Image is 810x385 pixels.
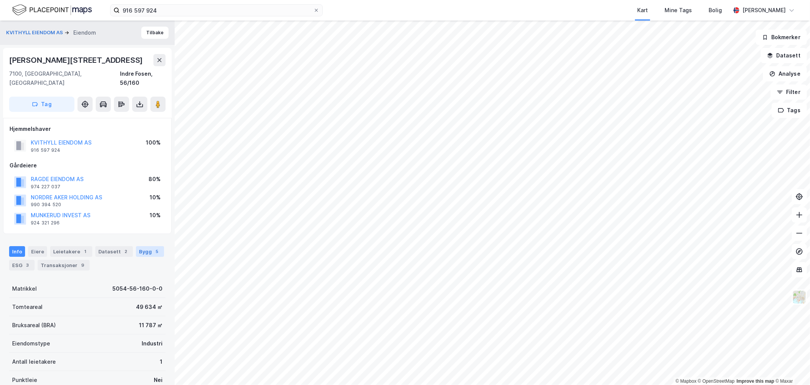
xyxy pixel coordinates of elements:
button: Bokmerker [756,30,807,45]
div: Tomteareal [12,302,43,312]
div: [PERSON_NAME] [742,6,786,15]
div: Hjemmelshaver [9,124,165,134]
div: Gårdeiere [9,161,165,170]
div: 5054-56-160-0-0 [112,284,163,293]
button: Tilbake [141,27,169,39]
div: 11 787 ㎡ [139,321,163,330]
div: Eiendom [73,28,96,37]
button: Datasett [761,48,807,63]
img: logo.f888ab2527a4732fd821a326f86c7f29.svg [12,3,92,17]
button: Tags [772,103,807,118]
div: Bolig [709,6,722,15]
div: 5 [153,248,161,255]
div: Bruksareal (BRA) [12,321,56,330]
div: 10% [150,211,161,220]
div: 1 [82,248,89,255]
div: Datasett [95,246,133,257]
a: Improve this map [737,379,774,384]
iframe: Chat Widget [772,348,810,385]
div: 10% [150,193,161,202]
div: 49 634 ㎡ [136,302,163,312]
button: Analyse [763,66,807,81]
button: Filter [771,84,807,100]
div: ESG [9,260,35,270]
div: 7100, [GEOGRAPHIC_DATA], [GEOGRAPHIC_DATA] [9,69,120,87]
a: OpenStreetMap [698,379,735,384]
div: Eiere [28,246,47,257]
input: Søk på adresse, matrikkel, gårdeiere, leietakere eller personer [120,5,313,16]
div: 9 [79,261,87,269]
div: Matrikkel [12,284,37,293]
div: 924 321 296 [31,220,60,226]
div: Antall leietakere [12,357,56,366]
div: 1 [160,357,163,366]
div: Leietakere [50,246,92,257]
div: Kart [637,6,648,15]
div: Punktleie [12,375,37,385]
div: 100% [146,138,161,147]
div: Eiendomstype [12,339,50,348]
div: [PERSON_NAME][STREET_ADDRESS] [9,54,144,66]
button: KVITHYLL EIENDOM AS [6,29,65,37]
div: Kontrollprogram for chat [772,348,810,385]
div: 2 [122,248,130,255]
div: Transaksjoner [38,260,90,270]
div: 3 [24,261,32,269]
div: 916 597 924 [31,147,60,153]
button: Tag [9,97,74,112]
div: 974 227 037 [31,184,60,190]
div: Indre Fosen, 56/160 [120,69,166,87]
div: Nei [154,375,163,385]
div: Mine Tags [665,6,692,15]
a: Mapbox [676,379,696,384]
img: Z [792,290,807,304]
div: 80% [148,175,161,184]
div: 990 394 520 [31,202,61,208]
div: Info [9,246,25,257]
div: Industri [142,339,163,348]
div: Bygg [136,246,164,257]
